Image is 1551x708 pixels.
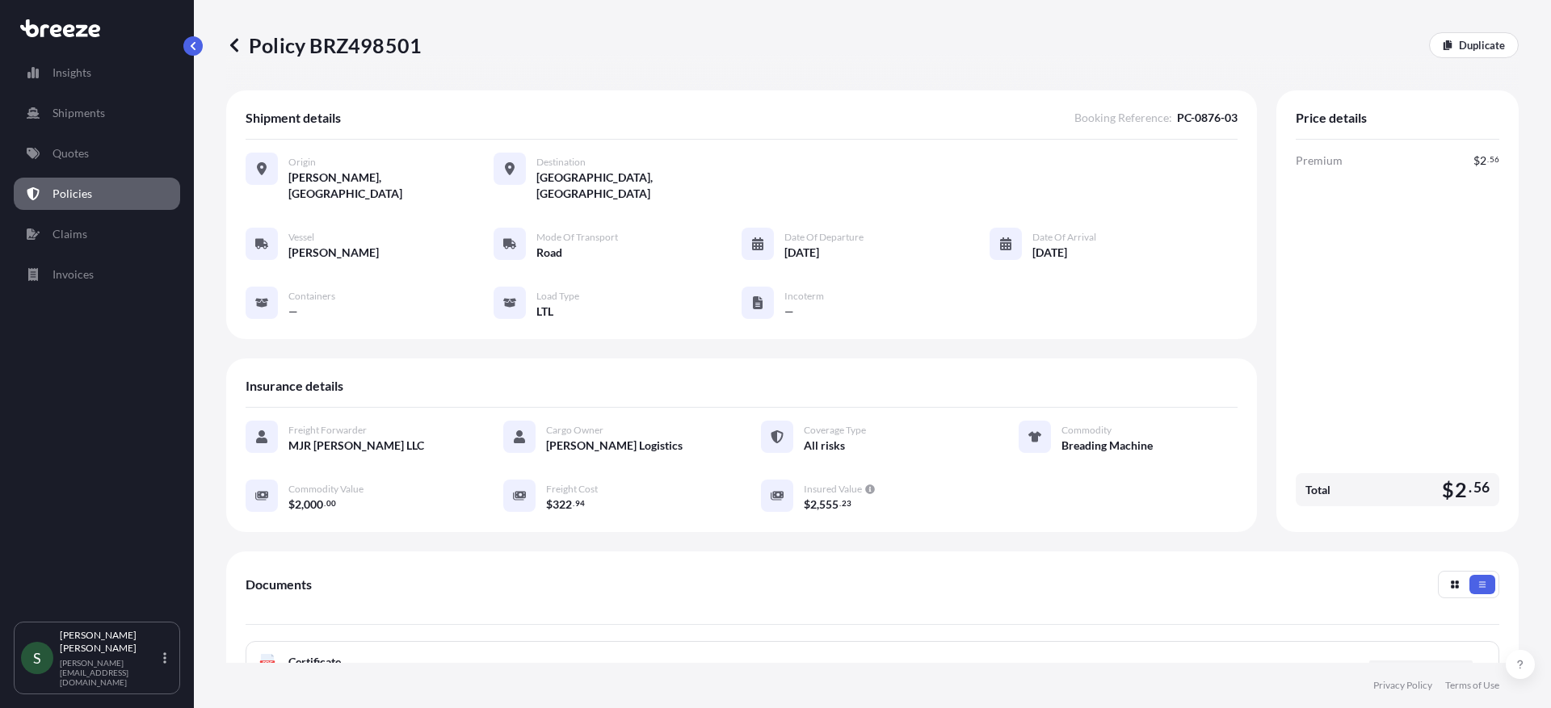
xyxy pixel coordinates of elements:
[246,378,343,394] span: Insurance details
[14,218,180,250] a: Claims
[1296,110,1367,126] span: Price details
[14,57,180,89] a: Insights
[14,178,180,210] a: Policies
[246,110,341,126] span: Shipment details
[53,145,89,161] p: Quotes
[14,137,180,170] a: Quotes
[553,499,572,510] span: 322
[536,304,553,320] span: LTL
[226,32,422,58] p: Policy BRZ498501
[1473,155,1480,166] span: $
[324,501,326,506] span: .
[817,499,819,510] span: ,
[536,290,579,303] span: Load Type
[288,156,316,169] span: Origin
[536,170,742,202] span: [GEOGRAPHIC_DATA], [GEOGRAPHIC_DATA]
[288,290,335,303] span: Containers
[536,156,586,169] span: Destination
[536,245,562,261] span: Road
[1032,231,1096,244] span: Date of Arrival
[53,226,87,242] p: Claims
[839,501,841,506] span: .
[288,304,298,320] span: —
[288,170,494,202] span: [PERSON_NAME], [GEOGRAPHIC_DATA]
[53,105,105,121] p: Shipments
[819,499,839,510] span: 555
[53,186,92,202] p: Policies
[804,438,845,454] span: All risks
[53,65,91,81] p: Insights
[14,97,180,129] a: Shipments
[288,654,341,670] span: Certificate
[1455,480,1467,500] span: 2
[1373,679,1432,692] a: Privacy Policy
[804,483,862,496] span: Insured Value
[1296,153,1343,169] span: Premium
[288,231,314,244] span: Vessel
[804,499,810,510] span: $
[784,231,864,244] span: Date of Departure
[546,483,598,496] span: Freight Cost
[784,245,819,261] span: [DATE]
[842,501,851,506] span: 23
[1074,110,1172,126] span: Booking Reference :
[1490,157,1499,162] span: 56
[1177,110,1238,126] span: PC-0876-03
[33,650,41,666] span: S
[295,499,301,510] span: 2
[263,661,273,667] text: PDF
[60,658,160,687] p: [PERSON_NAME][EMAIL_ADDRESS][DOMAIN_NAME]
[1305,482,1330,498] span: Total
[1061,424,1112,437] span: Commodity
[301,499,304,510] span: ,
[784,304,794,320] span: —
[304,499,323,510] span: 000
[1469,483,1472,492] span: .
[246,576,312,593] span: Documents
[53,266,94,283] p: Invoices
[288,499,295,510] span: $
[288,438,424,454] span: MJR [PERSON_NAME] LLC
[1473,483,1490,492] span: 56
[14,258,180,291] a: Invoices
[1487,157,1489,162] span: .
[1445,679,1499,692] a: Terms of Use
[546,424,603,437] span: Cargo Owner
[1061,438,1153,454] span: Breading Machine
[288,483,364,496] span: Commodity Value
[60,629,160,655] p: [PERSON_NAME] [PERSON_NAME]
[546,438,683,454] span: [PERSON_NAME] Logistics
[810,499,817,510] span: 2
[288,424,367,437] span: Freight Forwarder
[573,501,574,506] span: .
[288,245,379,261] span: [PERSON_NAME]
[1032,245,1067,261] span: [DATE]
[1442,480,1454,500] span: $
[1429,32,1519,58] a: Duplicate
[575,501,585,506] span: 94
[536,231,618,244] span: Mode of Transport
[326,501,336,506] span: 00
[546,499,553,510] span: $
[804,424,866,437] span: Coverage Type
[1480,155,1486,166] span: 2
[784,290,824,303] span: Incoterm
[1459,37,1505,53] p: Duplicate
